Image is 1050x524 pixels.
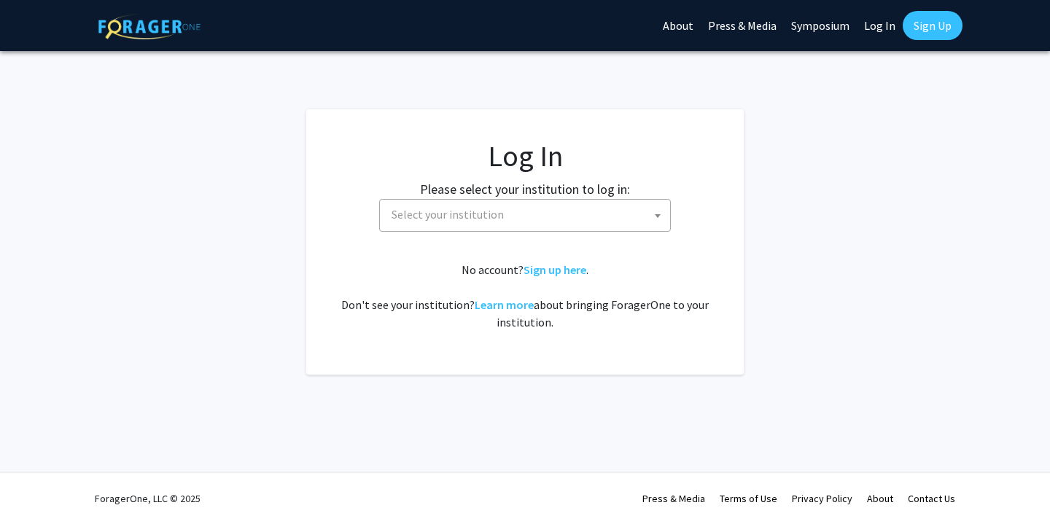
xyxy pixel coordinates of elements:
span: Select your institution [392,207,504,222]
span: Select your institution [386,200,670,230]
a: Contact Us [908,492,955,505]
a: Privacy Policy [792,492,852,505]
a: About [867,492,893,505]
a: Terms of Use [720,492,777,505]
a: Sign Up [903,11,962,40]
a: Press & Media [642,492,705,505]
span: Select your institution [379,199,671,232]
h1: Log In [335,138,715,173]
a: Learn more about bringing ForagerOne to your institution [475,297,534,312]
div: No account? . Don't see your institution? about bringing ForagerOne to your institution. [335,261,715,331]
label: Please select your institution to log in: [420,179,630,199]
div: ForagerOne, LLC © 2025 [95,473,201,524]
a: Sign up here [524,262,586,277]
img: ForagerOne Logo [98,14,201,39]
